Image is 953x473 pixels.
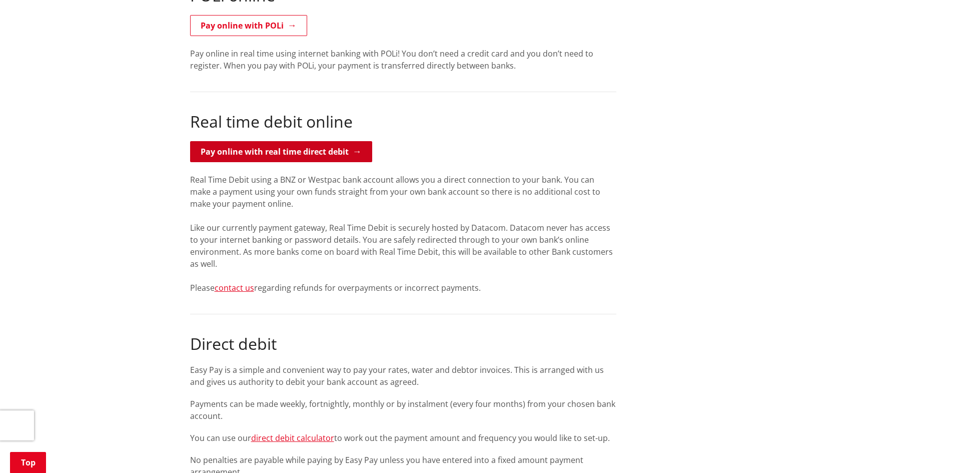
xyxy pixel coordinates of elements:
p: Payments can be made weekly, fortnightly, monthly or by instalment (every four months) from your ... [190,398,616,422]
p: Please regarding refunds for overpayments or incorrect payments. [190,282,616,294]
a: contact us [215,282,254,293]
p: You can use our to work out the payment amount and frequency you would like to set-up. [190,432,616,444]
p: Easy Pay is a simple and convenient way to pay your rates, water and debtor invoices. This is arr... [190,364,616,388]
p: Pay online in real time using internet banking with POLi! You don’t need a credit card and you do... [190,48,616,72]
p: Like our currently payment gateway, Real Time Debit is securely hosted by Datacom. Datacom never ... [190,222,616,270]
h2: Direct debit [190,334,616,353]
iframe: Messenger Launcher [907,431,943,467]
a: Pay online with POLi [190,15,307,36]
a: Pay online with real time direct debit [190,141,372,162]
a: direct debit calculator [251,432,334,443]
p: Real Time Debit using a BNZ or Westpac bank account allows you a direct connection to your bank. ... [190,174,616,210]
h2: Real time debit online [190,112,616,131]
a: Top [10,452,46,473]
